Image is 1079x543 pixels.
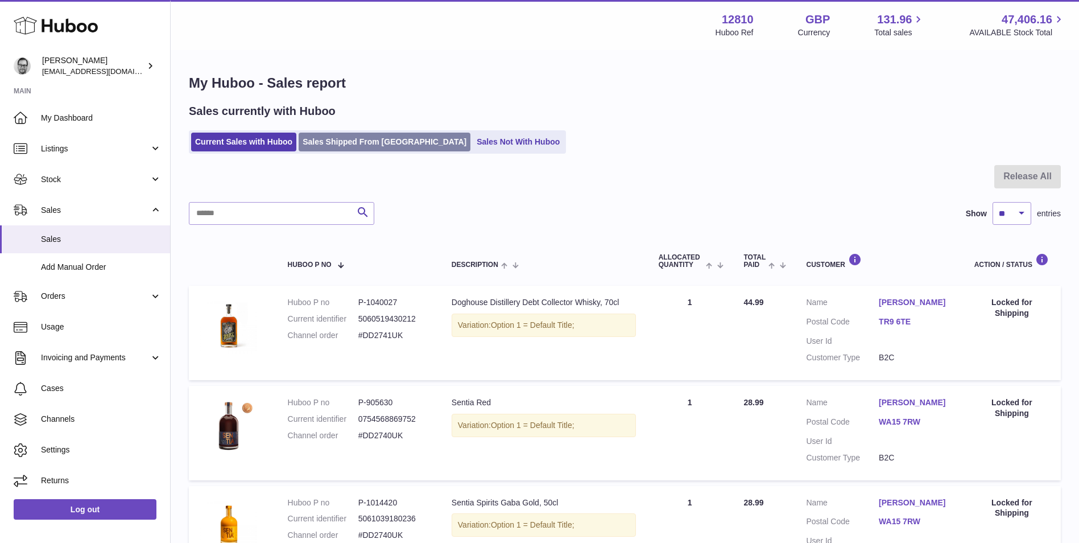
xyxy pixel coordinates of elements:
[974,497,1049,519] div: Locked for Shipping
[743,398,763,407] span: 28.99
[806,417,879,430] dt: Postal Code
[288,513,358,524] dt: Current identifier
[288,397,358,408] dt: Huboo P no
[452,261,498,269] span: Description
[358,314,429,324] dd: 5060519430212
[452,497,636,508] div: Sentia Spirits Gaba Gold, 50cl
[41,475,162,486] span: Returns
[806,352,879,363] dt: Customer Type
[806,497,879,511] dt: Name
[473,133,564,151] a: Sales Not With Huboo
[743,298,763,307] span: 44.99
[974,253,1049,269] div: Action / Status
[974,397,1049,419] div: Locked for Shipping
[41,205,150,216] span: Sales
[722,12,754,27] strong: 12810
[288,530,358,541] dt: Channel order
[41,322,162,332] span: Usage
[41,262,162,273] span: Add Manual Order
[966,208,987,219] label: Show
[14,57,31,75] img: internalAdmin-12810@internal.huboo.com
[41,143,150,154] span: Listings
[647,286,733,380] td: 1
[358,330,429,341] dd: #DD2741UK
[879,297,952,308] a: [PERSON_NAME]
[41,383,162,394] span: Cases
[659,254,703,269] span: ALLOCATED Quantity
[41,113,162,124] span: My Dashboard
[288,330,358,341] dt: Channel order
[41,352,150,363] span: Invoicing and Payments
[806,516,879,530] dt: Postal Code
[41,414,162,425] span: Channels
[491,520,574,529] span: Option 1 = Default Title;
[874,27,925,38] span: Total sales
[41,291,150,302] span: Orders
[358,530,429,541] dd: #DD2740UK
[716,27,754,38] div: Huboo Ref
[358,497,429,508] dd: P-1014420
[41,445,162,455] span: Settings
[288,497,358,508] dt: Huboo P no
[288,414,358,425] dt: Current identifier
[806,452,879,463] dt: Customer Type
[42,55,144,77] div: [PERSON_NAME]
[879,516,952,527] a: WA15 7RW
[358,397,429,408] dd: P-905630
[299,133,470,151] a: Sales Shipped From [GEOGRAPHIC_DATA]
[806,397,879,411] dt: Name
[879,352,952,363] dd: B2C
[14,499,156,520] a: Log out
[874,12,925,38] a: 131.96 Total sales
[879,452,952,463] dd: B2C
[200,397,257,454] img: 128101700493044.jpeg
[358,430,429,441] dd: #DD2740UK
[879,417,952,427] a: WA15 7RW
[452,513,636,537] div: Variation:
[288,297,358,308] dt: Huboo P no
[974,297,1049,319] div: Locked for Shipping
[358,414,429,425] dd: 0754568869752
[452,397,636,408] div: Sentia Red
[879,497,952,508] a: [PERSON_NAME]
[288,314,358,324] dt: Current identifier
[743,498,763,507] span: 28.99
[798,27,830,38] div: Currency
[189,74,1061,92] h1: My Huboo - Sales report
[191,133,296,151] a: Current Sales with Huboo
[877,12,912,27] span: 131.96
[189,104,336,119] h2: Sales currently with Huboo
[743,254,766,269] span: Total paid
[1002,12,1052,27] span: 47,406.16
[452,414,636,437] div: Variation:
[879,316,952,327] a: TR9 6TE
[806,316,879,330] dt: Postal Code
[1037,208,1061,219] span: entries
[452,297,636,308] div: Doghouse Distillery Debt Collector Whisky, 70cl
[647,386,733,480] td: 1
[42,67,167,76] span: [EMAIL_ADDRESS][DOMAIN_NAME]
[452,314,636,337] div: Variation:
[288,261,332,269] span: Huboo P no
[806,297,879,311] dt: Name
[41,234,162,245] span: Sales
[358,297,429,308] dd: P-1040027
[805,12,830,27] strong: GBP
[969,12,1065,38] a: 47,406.16 AVAILABLE Stock Total
[969,27,1065,38] span: AVAILABLE Stock Total
[806,336,879,347] dt: User Id
[358,513,429,524] dd: 5061039180236
[806,253,951,269] div: Customer
[491,421,574,430] span: Option 1 = Default Title;
[491,320,574,330] span: Option 1 = Default Title;
[806,436,879,447] dt: User Id
[879,397,952,408] a: [PERSON_NAME]
[41,174,150,185] span: Stock
[288,430,358,441] dt: Channel order
[200,297,257,354] img: 128101745850181.jpg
